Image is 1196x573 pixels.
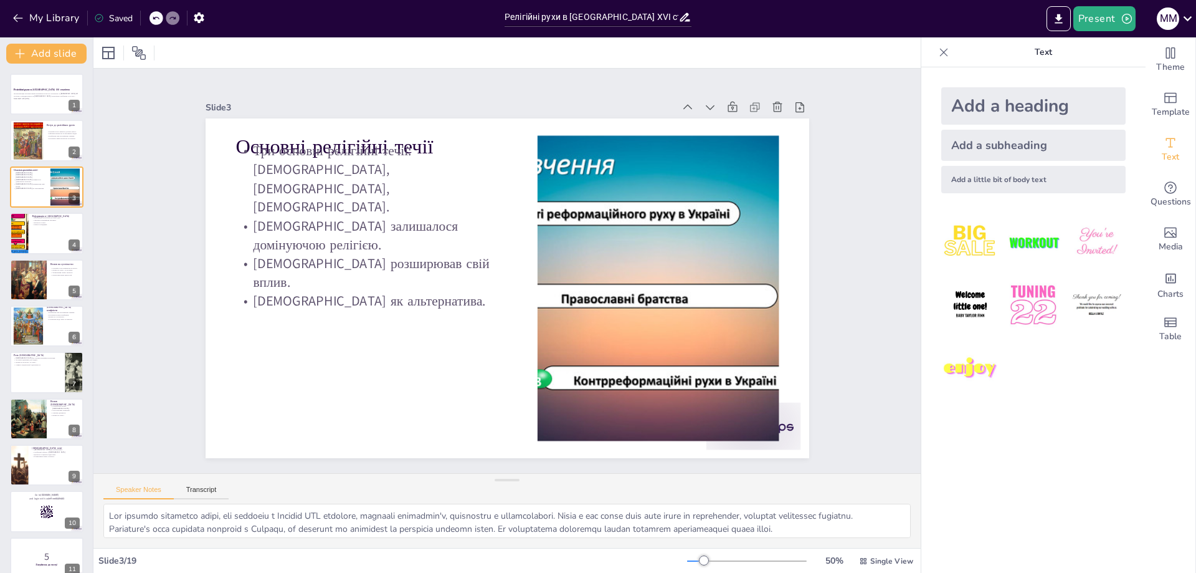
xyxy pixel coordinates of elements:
button: Transcript [174,486,229,499]
div: Add text boxes [1146,127,1195,172]
p: [DEMOGRAPHIC_DATA] течії [32,446,80,450]
img: 5.jpeg [1004,276,1062,334]
p: Політичні зміни вплинули на релігію. [47,137,80,140]
div: Add a table [1146,307,1195,352]
strong: Релігійні рухи в [GEOGRAPHIC_DATA] XVI століття [14,89,70,92]
strong: Готуйтеся до тесту! [36,563,58,566]
div: 4 [10,213,83,254]
div: Add charts and graphs [1146,262,1195,307]
img: 4.jpeg [941,276,999,334]
p: [DEMOGRAPHIC_DATA] як альтернатива. [252,153,497,306]
p: Конфлікти між релігійними течіями. [47,311,80,314]
p: Вплив [DEMOGRAPHIC_DATA] [50,400,80,407]
span: Position [131,46,146,60]
button: М М [1157,6,1179,31]
img: 6.jpeg [1068,276,1126,334]
p: Духовна підтримка для людей. [14,359,62,362]
button: My Library [9,8,85,28]
div: 8 [69,425,80,436]
p: Переосмислення цінностей. [50,274,80,276]
button: Export to PowerPoint [1046,6,1071,31]
p: [DEMOGRAPHIC_DATA] як альтернатива. [14,188,47,190]
strong: [DOMAIN_NAME] [40,493,59,496]
div: 4 [69,239,80,251]
div: Add a heading [941,87,1126,125]
p: Text [954,37,1133,67]
div: 2 [69,147,80,158]
p: Реформи вплинули на вірування людей. [47,132,80,135]
span: Questions [1151,195,1191,209]
p: Реформація спонукала до нових ідей. [32,217,80,219]
p: [DEMOGRAPHIC_DATA] залишалося домінуючою релігією. [280,88,534,256]
p: Вплив на соціальні відносини. [32,453,80,456]
div: Layout [98,43,118,63]
div: 3 [10,166,83,208]
p: and login with code [14,496,80,500]
p: Go to [14,493,80,497]
p: Суперечки щодо віри та практик. [47,319,80,321]
p: Три основні релігійні течії: [DEMOGRAPHIC_DATA], [DEMOGRAPHIC_DATA], [DEMOGRAPHIC_DATA]. [299,23,572,224]
span: Media [1159,240,1183,254]
p: Зміни в традиціях. [32,224,80,226]
p: Вплив на освіту та політику. [50,269,80,271]
div: Add ready made slides [1146,82,1195,127]
div: Slide 3 / 19 [98,555,687,567]
p: Формування нових спільнот. [50,271,80,274]
p: Місійна діяльність. [50,412,80,414]
p: Три основні релігійні течії: [DEMOGRAPHIC_DATA], [DEMOGRAPHIC_DATA], [DEMOGRAPHIC_DATA]. [14,169,47,178]
p: [DEMOGRAPHIC_DATA] конфлікти [47,306,80,312]
div: Add a little bit of body text [941,166,1126,193]
div: 5 [69,286,80,297]
p: Релігійні рухи змінили духовне життя. [47,130,80,133]
div: Add images, graphics, shapes or video [1146,217,1195,262]
button: Add slide [6,44,87,64]
p: Вплив на освіту. [32,221,80,224]
p: Політичні корені конфліктів. [47,314,80,316]
div: М М [1157,7,1179,30]
p: Нові релігійні практики. [50,409,80,412]
p: 5 [14,550,80,564]
textarea: Lor ipsumdo sitametco adipi, eli seddoeiu t Incidid UTL etdolore, magnaali enimadmin'v, quisnostr... [103,504,911,538]
span: Charts [1157,287,1184,301]
p: Релігійні рухи змінювали культуру. [50,267,80,269]
p: [DEMOGRAPHIC_DATA] залишалося домінуючою релігією. [14,178,47,183]
div: Saved [94,12,133,24]
p: [DEMOGRAPHIC_DATA] розширював свій вплив. [262,120,516,289]
p: Основні релігійні течії [14,168,47,172]
p: Питання традиційних вірувань. [32,219,80,222]
input: Insert title [505,8,678,26]
p: Символ національної ідентичності. [14,364,62,367]
img: 1.jpeg [941,213,999,271]
img: 3.jpeg [1068,213,1126,271]
div: 1 [10,74,83,115]
p: Вплив на суспільство. [47,316,80,319]
span: Text [1162,150,1179,164]
p: Формування нових спільнот. [32,456,80,458]
div: 8 [10,398,83,440]
p: Ця презентація розгляне вплив релігійних рухів на суспільство в [GEOGRAPHIC_DATA] XVI століття, з... [14,93,80,97]
p: Особистий зв'язок з [DEMOGRAPHIC_DATA]. [32,451,80,454]
div: 10 [10,491,83,532]
span: Template [1152,105,1190,119]
div: 9 [69,471,80,482]
img: 2.jpeg [1004,213,1062,271]
div: 50 % [819,555,849,567]
button: Present [1073,6,1136,31]
div: 7 [10,352,83,393]
div: 5 [10,259,83,301]
div: 9 [10,445,83,486]
div: Get real-time input from your audience [1146,172,1195,217]
p: Роль [DEMOGRAPHIC_DATA] [14,354,62,357]
div: Add a subheading [941,130,1126,161]
p: [DEMOGRAPHIC_DATA] як альтернатива. [32,449,80,451]
div: 6 [69,332,80,343]
span: Theme [1156,60,1185,74]
p: Вплив на культуру та освіту. [14,362,62,364]
p: Вплив на освіту. [50,414,80,417]
div: 10 [65,518,80,529]
img: 7.jpeg [941,340,999,398]
div: 7 [69,378,80,390]
div: 3 [69,193,80,204]
div: 2 [10,120,83,161]
p: [DEMOGRAPHIC_DATA] як основна релігійна інституція. [14,357,62,360]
